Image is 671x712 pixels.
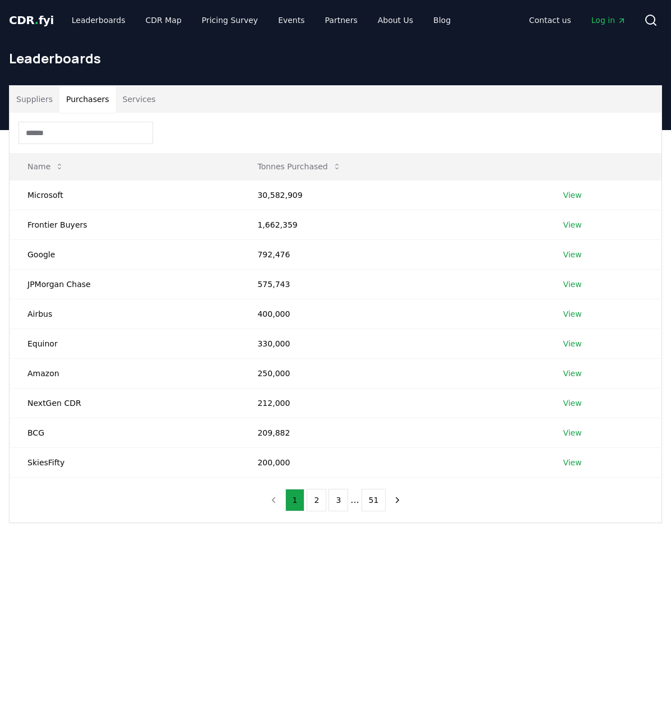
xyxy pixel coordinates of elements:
button: 1 [285,489,305,511]
td: Equinor [10,329,239,358]
td: Microsoft [10,180,239,210]
td: 30,582,909 [239,180,545,210]
nav: Main [63,10,460,30]
a: Blog [424,10,460,30]
button: 3 [328,489,348,511]
a: CDR.fyi [9,12,54,28]
td: BCG [10,418,239,447]
td: 209,882 [239,418,545,447]
button: Services [116,86,163,113]
li: ... [350,493,359,507]
td: 1,662,359 [239,210,545,239]
a: View [563,368,581,379]
button: Name [18,155,73,178]
a: Pricing Survey [193,10,267,30]
nav: Main [520,10,635,30]
td: 212,000 [239,388,545,418]
td: Airbus [10,299,239,329]
td: 330,000 [239,329,545,358]
td: 200,000 [239,447,545,477]
a: View [563,189,581,201]
button: 2 [307,489,326,511]
a: About Us [369,10,422,30]
a: View [563,249,581,260]
a: Contact us [520,10,580,30]
td: 792,476 [239,239,545,269]
button: Purchasers [59,86,116,113]
button: Tonnes Purchased [248,155,350,178]
td: Amazon [10,358,239,388]
a: View [563,279,581,290]
a: View [563,397,581,409]
td: 250,000 [239,358,545,388]
a: Events [269,10,313,30]
a: Partners [316,10,367,30]
button: 51 [362,489,386,511]
a: Leaderboards [63,10,135,30]
td: Google [10,239,239,269]
button: Suppliers [10,86,59,113]
a: View [563,308,581,320]
a: View [563,338,581,349]
a: View [563,219,581,230]
td: Frontier Buyers [10,210,239,239]
h1: Leaderboards [9,49,662,67]
td: 400,000 [239,299,545,329]
td: NextGen CDR [10,388,239,418]
a: CDR Map [137,10,191,30]
span: Log in [591,15,626,26]
button: next page [388,489,407,511]
span: . [35,13,39,27]
span: CDR fyi [9,13,54,27]
a: View [563,427,581,438]
td: JPMorgan Chase [10,269,239,299]
a: View [563,457,581,468]
td: 575,743 [239,269,545,299]
td: SkiesFifty [10,447,239,477]
a: Log in [582,10,635,30]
